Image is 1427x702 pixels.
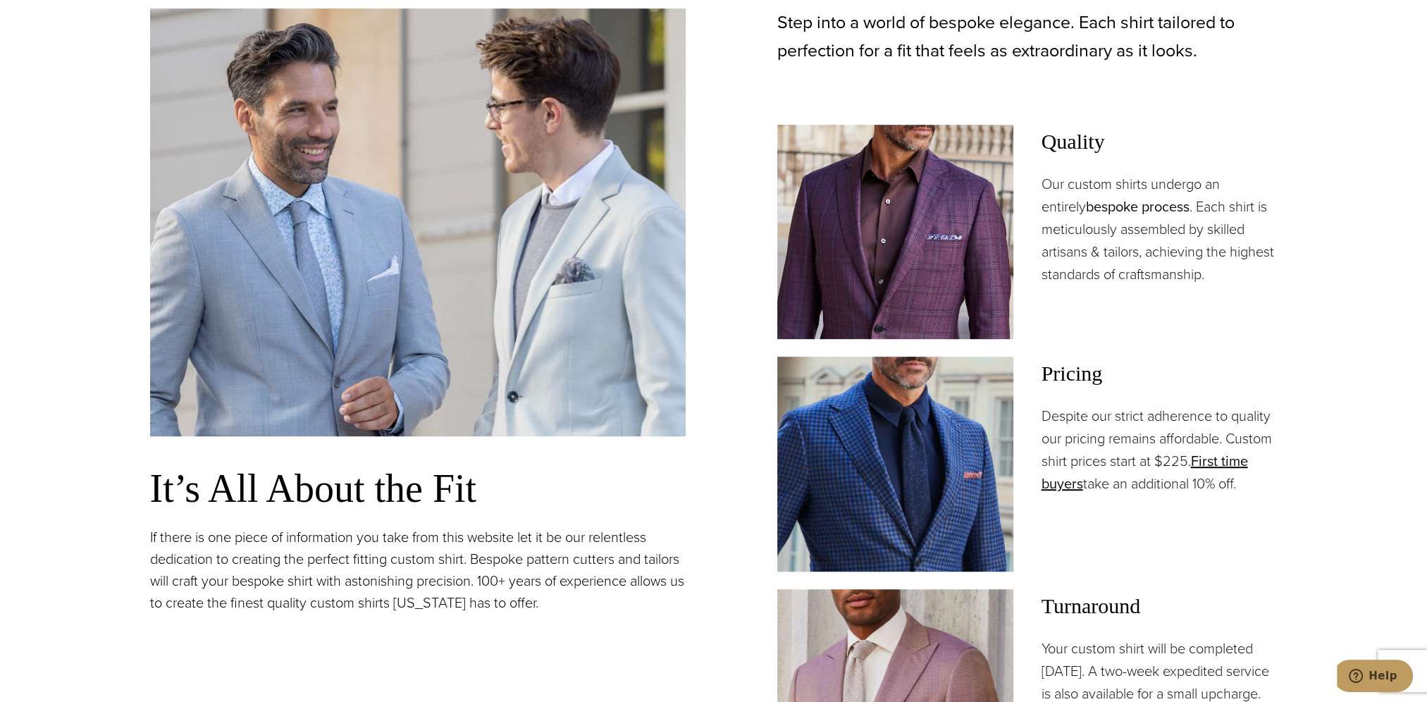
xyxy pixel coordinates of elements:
[1086,196,1190,217] a: bespoke process
[150,8,686,436] img: Two clients in custom tailored white dress shirts.
[1042,125,1278,159] span: Quality
[1042,405,1278,495] p: Despite our strict adherence to quality our pricing remains affordable. Custom shirt prices start...
[1337,660,1413,695] iframe: Opens a widget where you can chat to one of our agents
[777,125,1013,339] img: Client wearing brown open collared dress shirt under bespoke blazer.
[1042,357,1278,390] span: Pricing
[150,526,686,614] p: If there is one piece of information you take from this website let it be our relentless dedicati...
[777,357,1013,571] img: Client wearing navy custom dress shirt under custom tailored sportscoat.
[777,8,1278,65] p: Step into a world of bespoke elegance. Each shirt tailored to perfection for a fit that feels as ...
[150,464,686,512] h3: It’s All About the Fit
[1042,450,1248,494] a: First time buyers
[1042,173,1278,285] p: Our custom shirts undergo an entirely . Each shirt is meticulously assembled by skilled artisans ...
[1042,589,1278,623] span: Turnaround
